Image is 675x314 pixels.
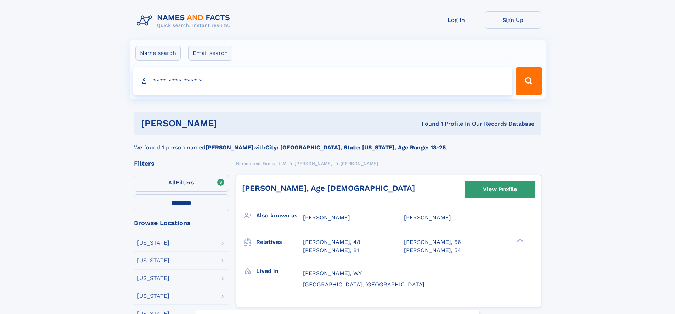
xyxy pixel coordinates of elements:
h3: Also known as [256,210,303,222]
a: [PERSON_NAME], 48 [303,238,360,246]
div: We found 1 person named with . [134,135,541,152]
a: [PERSON_NAME], 56 [404,238,461,246]
button: Search Button [516,67,542,95]
label: Name search [135,46,181,61]
span: M [283,161,287,166]
a: [PERSON_NAME] [294,159,332,168]
div: View Profile [483,181,517,198]
a: Log In [428,11,485,29]
img: Logo Names and Facts [134,11,236,30]
span: All [168,179,176,186]
span: [GEOGRAPHIC_DATA], [GEOGRAPHIC_DATA] [303,281,424,288]
span: [PERSON_NAME] [404,214,451,221]
h3: Relatives [256,236,303,248]
a: M [283,159,287,168]
input: search input [133,67,513,95]
span: [PERSON_NAME] [303,214,350,221]
div: [US_STATE] [137,258,169,263]
a: [PERSON_NAME], 54 [404,246,461,254]
b: [PERSON_NAME] [206,144,253,151]
a: View Profile [465,181,535,198]
div: [US_STATE] [137,275,169,281]
div: [US_STATE] [137,293,169,299]
div: ❯ [515,238,524,243]
a: [PERSON_NAME], Age [DEMOGRAPHIC_DATA] [242,184,415,193]
div: [US_STATE] [137,240,169,246]
span: [PERSON_NAME], WY [303,270,362,276]
span: [PERSON_NAME] [341,161,378,166]
a: Sign Up [485,11,541,29]
h3: Lived in [256,265,303,277]
div: Browse Locations [134,220,229,226]
h1: [PERSON_NAME] [141,119,320,128]
div: Filters [134,160,229,167]
label: Email search [188,46,232,61]
div: Found 1 Profile In Our Records Database [319,120,534,128]
a: [PERSON_NAME], 81 [303,246,359,254]
span: [PERSON_NAME] [294,161,332,166]
b: City: [GEOGRAPHIC_DATA], State: [US_STATE], Age Range: 18-25 [265,144,446,151]
a: Names and Facts [236,159,275,168]
label: Filters [134,175,229,192]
